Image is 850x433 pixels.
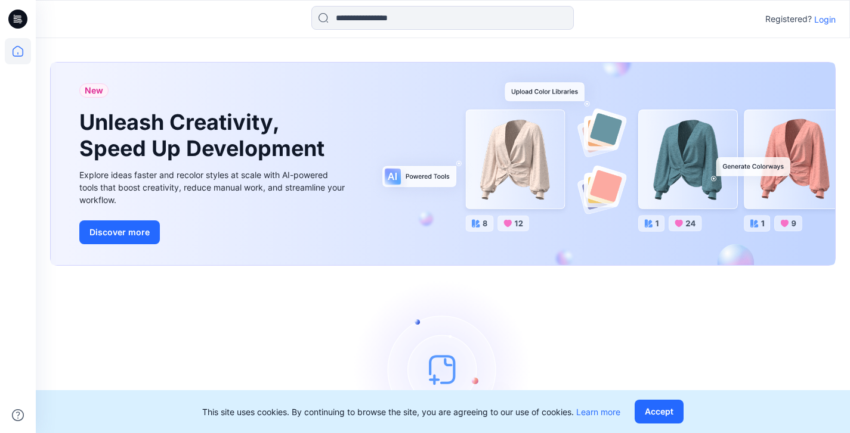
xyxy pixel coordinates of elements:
h1: Unleash Creativity, Speed Up Development [79,110,330,161]
button: Discover more [79,220,160,244]
span: New [85,83,103,98]
p: This site uses cookies. By continuing to browse the site, you are agreeing to our use of cookies. [202,406,620,418]
p: Login [814,13,836,26]
a: Learn more [576,407,620,417]
div: Explore ideas faster and recolor styles at scale with AI-powered tools that boost creativity, red... [79,169,348,206]
p: Registered? [765,12,812,26]
a: Discover more [79,220,348,244]
button: Accept [635,400,684,423]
